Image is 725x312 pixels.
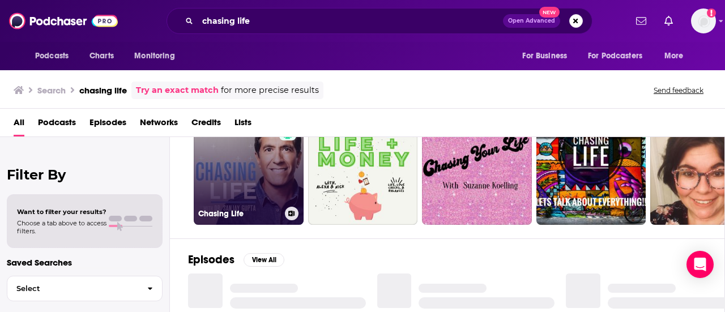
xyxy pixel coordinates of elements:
a: 7 [422,115,532,225]
button: View All [244,253,284,267]
span: New [539,7,560,18]
img: Podchaser - Follow, Share and Rate Podcasts [9,10,118,32]
span: Open Advanced [508,18,555,24]
button: open menu [581,45,659,67]
button: open menu [656,45,698,67]
p: Saved Searches [7,257,163,268]
span: For Podcasters [588,48,642,64]
span: Charts [89,48,114,64]
a: Show notifications dropdown [660,11,677,31]
button: Show profile menu [691,8,716,33]
span: Select [7,285,138,292]
h3: chasing life [79,85,127,96]
h3: Search [37,85,66,96]
a: Charts [82,45,121,67]
a: Credits [191,113,221,136]
button: open menu [514,45,581,67]
span: Podcasts [35,48,69,64]
svg: Add a profile image [707,8,716,18]
h3: Chasing Life [198,209,280,219]
button: open menu [27,45,83,67]
a: Podcasts [38,113,76,136]
a: All [14,113,24,136]
button: Select [7,276,163,301]
a: 82Chasing Life [194,115,304,225]
input: Search podcasts, credits, & more... [198,12,503,30]
a: Networks [140,113,178,136]
a: Try an exact match [136,84,219,97]
img: User Profile [691,8,716,33]
a: Show notifications dropdown [632,11,651,31]
div: Open Intercom Messenger [686,251,714,278]
span: Choose a tab above to access filters. [17,219,106,235]
a: Lists [234,113,251,136]
button: Open AdvancedNew [503,14,560,28]
span: for more precise results [221,84,319,97]
span: Logged in as hannah.bishop [691,8,716,33]
button: open menu [126,45,189,67]
a: Episodes [89,113,126,136]
span: For Business [522,48,567,64]
span: Monitoring [134,48,174,64]
span: Want to filter your results? [17,208,106,216]
button: Send feedback [650,86,707,95]
h2: Episodes [188,253,234,267]
a: EpisodesView All [188,253,284,267]
h2: Filter By [7,166,163,183]
div: Search podcasts, credits, & more... [167,8,592,34]
span: More [664,48,684,64]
